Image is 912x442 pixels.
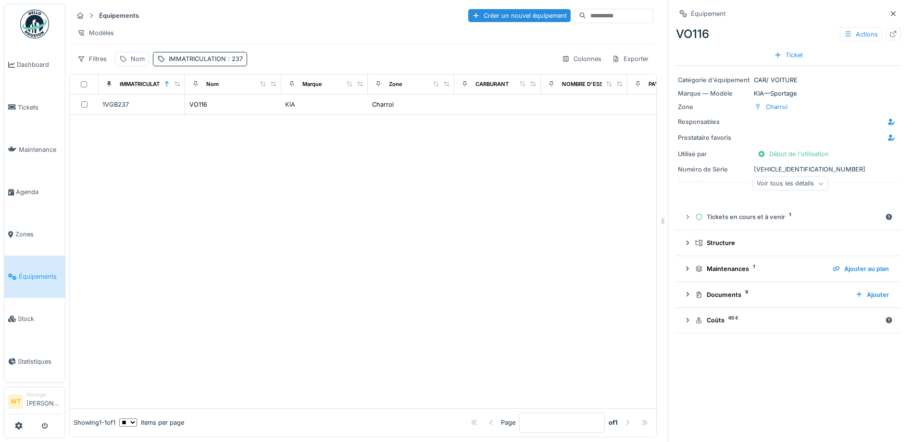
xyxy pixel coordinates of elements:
div: Structure [695,238,889,247]
span: Agenda [16,187,61,196]
img: Badge_color-CXgf-gQk.svg [20,10,49,38]
div: Ticket [770,49,807,61]
div: Catégorie d'équipement [678,75,750,85]
div: PAYS [649,80,662,88]
div: CARBURANT [475,80,509,88]
div: KIA — Sportage [678,89,899,98]
div: Équipement [691,9,725,18]
div: Documents [695,290,848,299]
span: Tickets [18,103,61,112]
span: : 237 [226,55,243,62]
li: WT [8,394,23,409]
summary: Maintenances1Ajouter au plan [680,260,897,278]
a: Équipements [4,256,65,298]
a: Tickets [4,86,65,128]
div: Marque — Modèle [678,89,750,98]
a: Agenda [4,171,65,213]
a: WT Manager[PERSON_NAME] [8,391,61,414]
div: Voir tous les détails [752,177,828,191]
a: Statistiques [4,340,65,382]
a: Zones [4,213,65,256]
div: IMMATRICULATION [120,80,170,88]
div: Ajouter au plan [829,262,893,275]
div: Tickets en cours et à venir [695,212,881,221]
div: Utilisé par [678,149,750,159]
div: items per page [119,418,184,427]
div: Maintenances [695,264,825,273]
div: Showing 1 - 1 of 1 [74,418,115,427]
span: Stock [18,314,61,323]
div: VO116 [676,25,900,43]
summary: Structure [680,234,897,252]
div: Modèles [73,26,118,40]
a: Maintenance [4,128,65,171]
div: Actions [840,27,882,41]
div: Numéro de Série [678,165,750,174]
span: Équipements [19,272,61,281]
div: Responsables [678,117,750,126]
div: Début de l'utilisation [754,147,833,160]
div: 1VGB237 [102,100,181,109]
div: Marque [302,80,322,88]
div: KIA [285,100,364,109]
a: Dashboard [4,44,65,86]
div: Prestataire favoris [678,133,750,142]
span: Dashboard [17,60,61,69]
strong: Équipements [95,11,143,20]
div: VO116 [189,100,207,109]
div: Zone [389,80,402,88]
div: Créer un nouvel équipement [468,9,571,22]
summary: Tickets en cours et à venir1 [680,208,897,226]
div: Filtres [73,52,111,66]
li: [PERSON_NAME] [26,391,61,412]
div: Ajouter [851,288,893,301]
div: Nom [206,80,219,88]
div: NOMBRE D'ESSIEU [562,80,612,88]
div: Zone [678,102,750,111]
div: Charroi [766,102,787,111]
div: CAR/ VOITURE [678,75,899,85]
div: Colonnes [558,52,606,66]
strong: of 1 [609,418,618,427]
span: Maintenance [19,145,61,154]
div: Page [501,418,515,427]
a: Stock [4,298,65,340]
div: Coûts [695,316,881,325]
div: IMMATRICULATION [169,54,243,63]
div: Charroi [372,100,394,109]
div: Exporter [608,52,653,66]
span: Zones [15,230,61,239]
div: Manager [26,391,61,398]
summary: Coûts65 € [680,312,897,330]
span: Statistiques [18,357,61,366]
div: [VEHICLE_IDENTIFICATION_NUMBER] [678,165,899,174]
summary: Documents9Ajouter [680,286,897,304]
div: Nom [131,54,145,63]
